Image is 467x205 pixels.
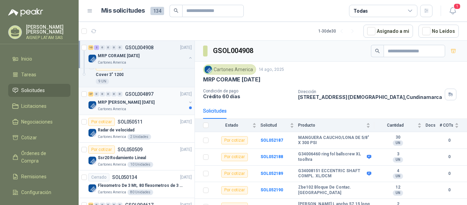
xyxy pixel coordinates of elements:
[180,119,192,125] p: [DATE]
[8,147,70,167] a: Órdenes de Compra
[96,79,109,84] div: 9 UN
[203,89,293,93] p: Condición de pago
[98,134,126,140] p: Cartones America
[21,102,46,110] span: Licitaciones
[88,54,96,63] img: Company Logo
[98,127,134,133] p: Radar de velocidad
[88,45,93,50] div: 10
[98,53,139,59] p: MRP CORAME [DATE]
[298,123,365,128] span: Producto
[100,92,105,97] div: 0
[100,45,105,50] div: 0
[98,182,183,189] p: Flexometro De 3 Mt, 80 flexometros de 3 m Marca Tajima
[203,107,227,115] div: Solicitudes
[203,76,261,83] p: MRP CORAME [DATE]
[8,52,70,65] a: Inicio
[203,93,293,99] p: Crédito 60 días
[393,157,403,163] div: UN
[106,92,111,97] div: 0
[261,171,283,176] a: SOL052189
[117,92,122,97] div: 0
[213,119,261,132] th: Estado
[393,140,403,146] div: UN
[298,152,365,162] b: G34006460 ring fol ballscrew XL toolhra
[118,147,143,152] p: SOL050509
[8,186,70,199] a: Configuración
[374,168,422,174] b: 4
[79,115,195,143] a: Por cotizarSOL050511[DATE] Company LogoRadar de velocidadCartones America2 Unidades
[21,134,37,141] span: Cotizar
[440,170,459,177] b: 0
[393,174,403,179] div: UN
[261,154,283,159] a: SOL052188
[180,146,192,153] p: [DATE]
[88,118,115,126] div: Por cotizar
[21,71,36,78] span: Tareas
[298,89,442,94] p: Dirección
[426,119,440,132] th: Docs
[94,92,99,97] div: 0
[128,162,153,167] div: 10 Unidades
[21,189,51,196] span: Configuración
[98,106,126,112] p: Cartones America
[374,135,422,140] b: 30
[8,170,70,183] a: Remisiones
[125,92,154,97] p: GSOL004897
[318,26,358,37] div: 1 - 30 de 30
[261,138,283,143] a: SOL052187
[298,94,442,100] p: [STREET_ADDRESS] [DEMOGRAPHIC_DATA] , Cundinamarca
[180,174,192,181] p: [DATE]
[98,155,146,161] p: Ssr20 Rodamiento Lineal
[418,25,459,38] button: No Leídos
[94,45,99,50] div: 2
[88,43,193,65] a: 10 2 0 0 0 0 GSOL004908[DATE] Company LogoMRP CORAME [DATE]Cartones America
[88,92,93,97] div: 27
[96,72,123,78] p: Cover 3" 1200
[8,8,43,16] img: Logo peakr
[98,60,126,65] p: Cartones America
[374,152,422,157] b: 3
[150,7,164,15] span: 134
[8,115,70,128] a: Negociaciones
[298,185,370,195] b: Zbe102 Bloque De Contac. [GEOGRAPHIC_DATA]
[259,66,284,73] p: 14 ago, 2025
[180,44,192,51] p: [DATE]
[106,45,111,50] div: 0
[374,123,416,128] span: Cantidad
[8,68,70,81] a: Tareas
[440,137,459,144] b: 0
[111,45,117,50] div: 0
[298,135,370,146] b: MANGUERA CAUCHO/LONA DE 5/8" X 300 PSI
[298,119,374,132] th: Producto
[79,60,195,87] a: Por cotizarSOL052200Cover 3" 12009 UN
[88,101,96,109] img: Company Logo
[21,55,32,63] span: Inicio
[440,119,467,132] th: # COTs
[125,64,150,69] p: SOL052200
[88,145,115,154] div: Por cotizar
[261,119,298,132] th: Solicitud
[21,173,46,180] span: Remisiones
[98,99,155,106] p: MRP [PERSON_NAME] [DATE]
[117,45,122,50] div: 0
[180,91,192,98] p: [DATE]
[79,170,195,198] a: CerradoSOL050134[DATE] Company LogoFlexometro De 3 Mt, 80 flexometros de 3 m Marca TajimaCartones...
[375,49,380,53] span: search
[213,46,254,56] h3: GSOL004908
[112,175,137,180] p: SOL050134
[440,123,453,128] span: # COTs
[393,190,403,196] div: UN
[261,188,283,192] a: SOL052190
[221,186,248,194] div: Por cotizar
[8,131,70,144] a: Cotizar
[298,168,365,179] b: G34008151 ECCENTRIC SHAFT COMPL. XL/DCM
[125,45,154,50] p: GSOL004908
[88,173,109,181] div: Cerrado
[174,8,178,13] span: search
[128,190,153,195] div: 80 Unidades
[88,90,193,112] a: 27 0 0 0 0 0 GSOL004897[DATE] Company LogoMRP [PERSON_NAME] [DATE]Cartones America
[213,123,251,128] span: Estado
[374,185,422,190] b: 12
